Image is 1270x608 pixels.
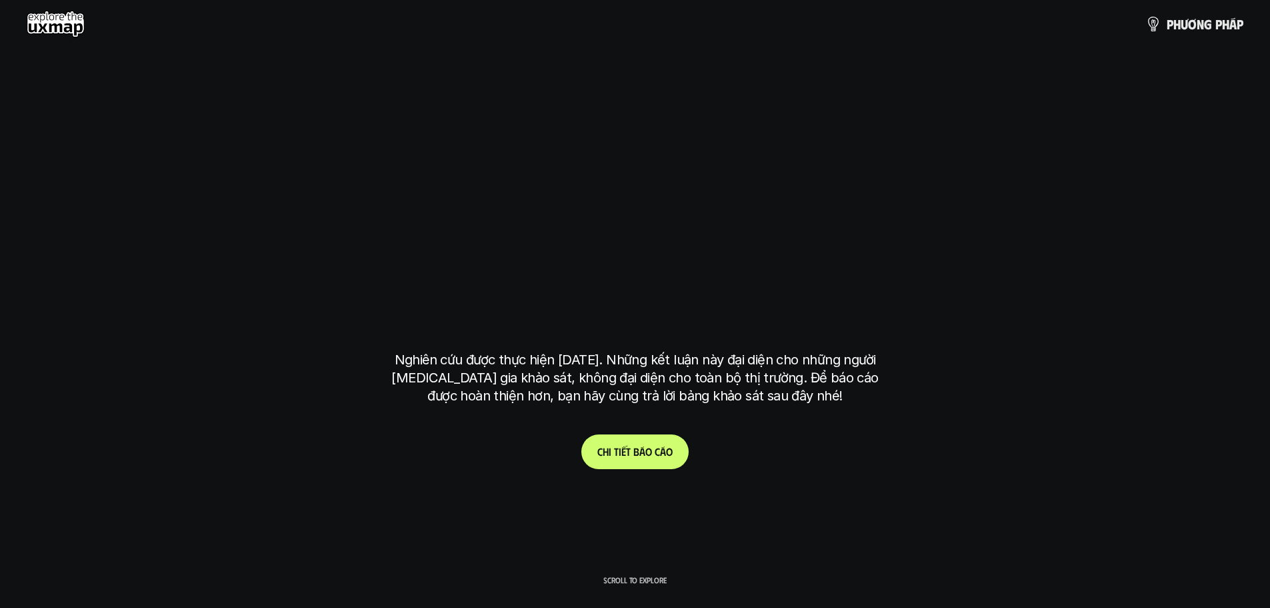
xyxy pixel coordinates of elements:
[609,445,611,458] span: i
[1145,11,1243,37] a: phươngpháp
[581,434,689,469] a: Chitiếtbáocáo
[1167,17,1173,31] span: p
[603,575,667,585] p: Scroll to explore
[397,266,873,322] h1: tại [GEOGRAPHIC_DATA]
[1197,17,1204,31] span: n
[660,445,666,458] span: á
[597,445,603,458] span: C
[1229,17,1237,31] span: á
[385,351,885,405] p: Nghiên cứu được thực hiện [DATE]. Những kết luận này đại diện cho những người [MEDICAL_DATA] gia ...
[1173,17,1181,31] span: h
[1181,17,1188,31] span: ư
[614,445,619,458] span: t
[1204,17,1212,31] span: g
[1222,17,1229,31] span: h
[666,445,673,458] span: o
[1215,17,1222,31] span: p
[626,445,631,458] span: t
[619,445,621,458] span: i
[621,445,626,458] span: ế
[392,160,879,216] h1: phạm vi công việc của
[1188,17,1197,31] span: ơ
[1237,17,1243,31] span: p
[603,445,609,458] span: h
[639,445,645,458] span: á
[645,445,652,458] span: o
[633,445,639,458] span: b
[589,127,691,142] h6: Kết quả nghiên cứu
[655,445,660,458] span: c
